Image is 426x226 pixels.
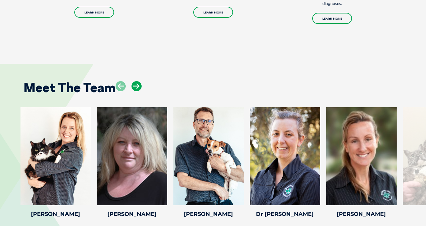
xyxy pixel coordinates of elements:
h2: Meet The Team [24,81,116,94]
h4: Dr [PERSON_NAME] [250,211,320,217]
a: Learn More [193,7,233,18]
h4: [PERSON_NAME] [173,211,244,217]
a: Learn More [74,7,114,18]
a: Learn More [312,13,352,24]
h4: [PERSON_NAME] [20,211,91,217]
h4: [PERSON_NAME] [97,211,167,217]
h4: [PERSON_NAME] [326,211,397,217]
